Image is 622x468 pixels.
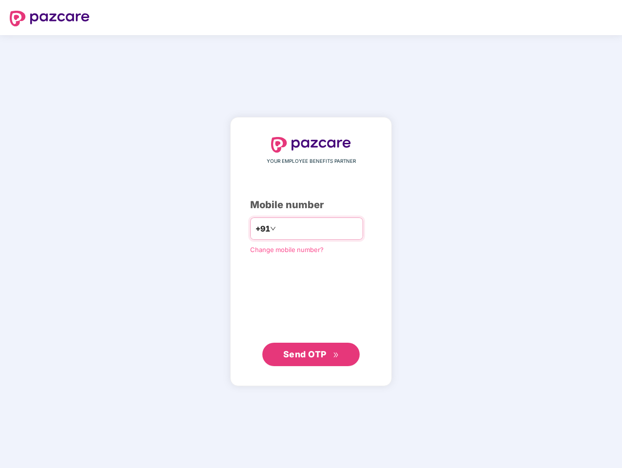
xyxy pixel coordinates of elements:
span: YOUR EMPLOYEE BENEFITS PARTNER [267,157,356,165]
span: Send OTP [283,349,327,359]
span: double-right [333,352,339,358]
span: +91 [256,223,270,235]
div: Mobile number [250,197,372,213]
img: logo [10,11,90,26]
img: logo [271,137,351,153]
span: down [270,226,276,232]
a: Change mobile number? [250,246,324,253]
button: Send OTPdouble-right [262,343,360,366]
